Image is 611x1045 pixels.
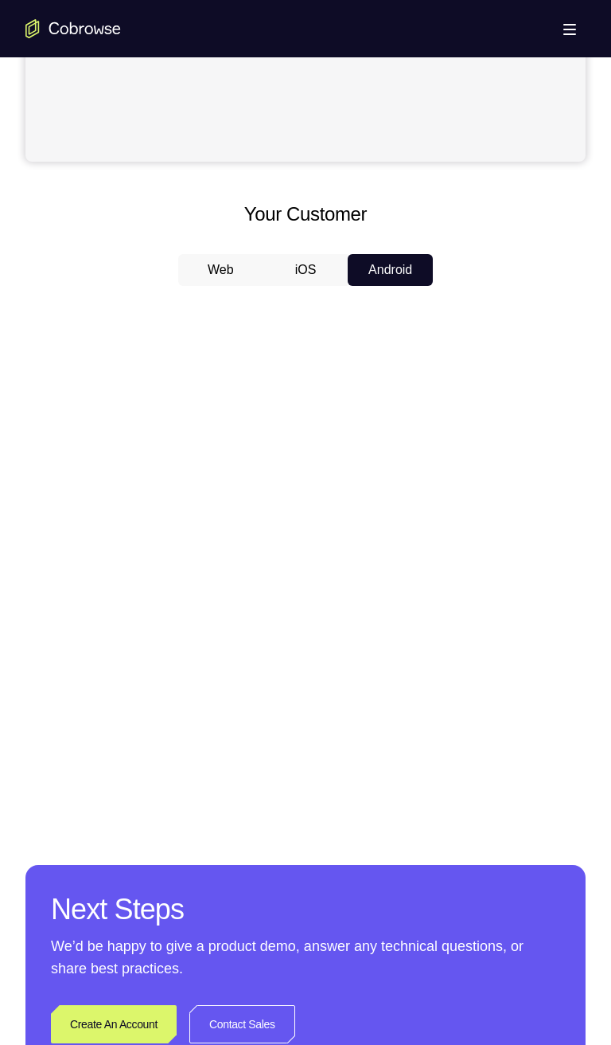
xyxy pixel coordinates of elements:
a: Go to the home page [25,19,121,38]
button: iOS [263,254,348,286]
a: Create An Account [51,1005,177,1043]
h2: Your Customer [25,200,586,229]
button: Android [348,254,433,286]
h2: Next Steps [51,890,560,929]
a: Contact Sales [189,1005,295,1043]
p: We’d be happy to give a product demo, answer any technical questions, or share best practices. [51,935,560,980]
button: Web [178,254,263,286]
